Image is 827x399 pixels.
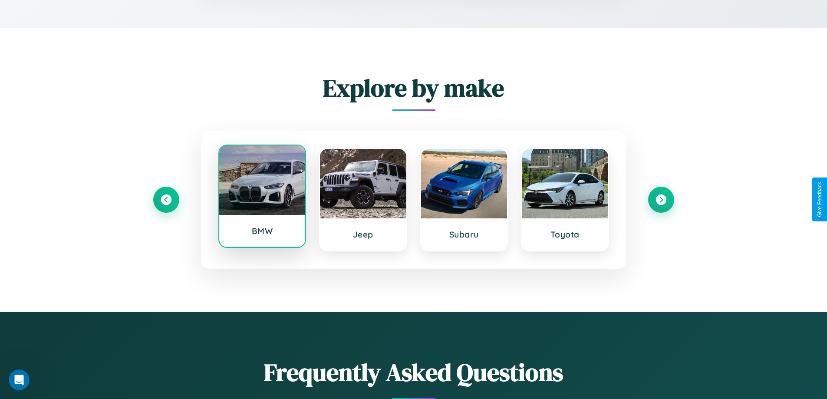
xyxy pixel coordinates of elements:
[153,356,674,389] h2: Frequently Asked Questions
[153,71,674,105] h2: Explore by make
[228,226,297,236] h3: BMW
[9,369,30,390] iframe: Intercom live chat
[530,229,600,240] h3: Toyota
[817,182,823,217] div: Give Feedback
[329,229,398,240] h3: Jeep
[430,229,499,240] h3: Subaru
